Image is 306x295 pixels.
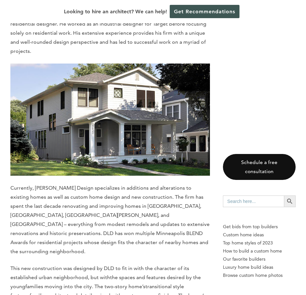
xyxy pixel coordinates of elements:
a: Browse custom home photos [223,271,296,279]
svg: Search [286,198,293,205]
span: Currently, [PERSON_NAME] Design specializes in additions and alterations to existing homes as wel... [10,185,210,254]
span: ​young [10,283,25,289]
a: Get Recommendations [170,5,239,18]
p: Get bids from top builders [223,223,296,231]
a: Luxury home build ideas [223,263,296,271]
a: How to build a custom home [223,247,296,255]
input: Search here... [223,195,284,207]
a: Our favorite builders [223,255,296,263]
span: ​the spaces and features desired by the [110,274,201,280]
a: Top home styles of 2023 [223,239,296,247]
span: ​transitional ​ [145,283,173,289]
a: Schedule a free consultation [223,154,296,180]
a: Custom home ideas [223,231,296,239]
